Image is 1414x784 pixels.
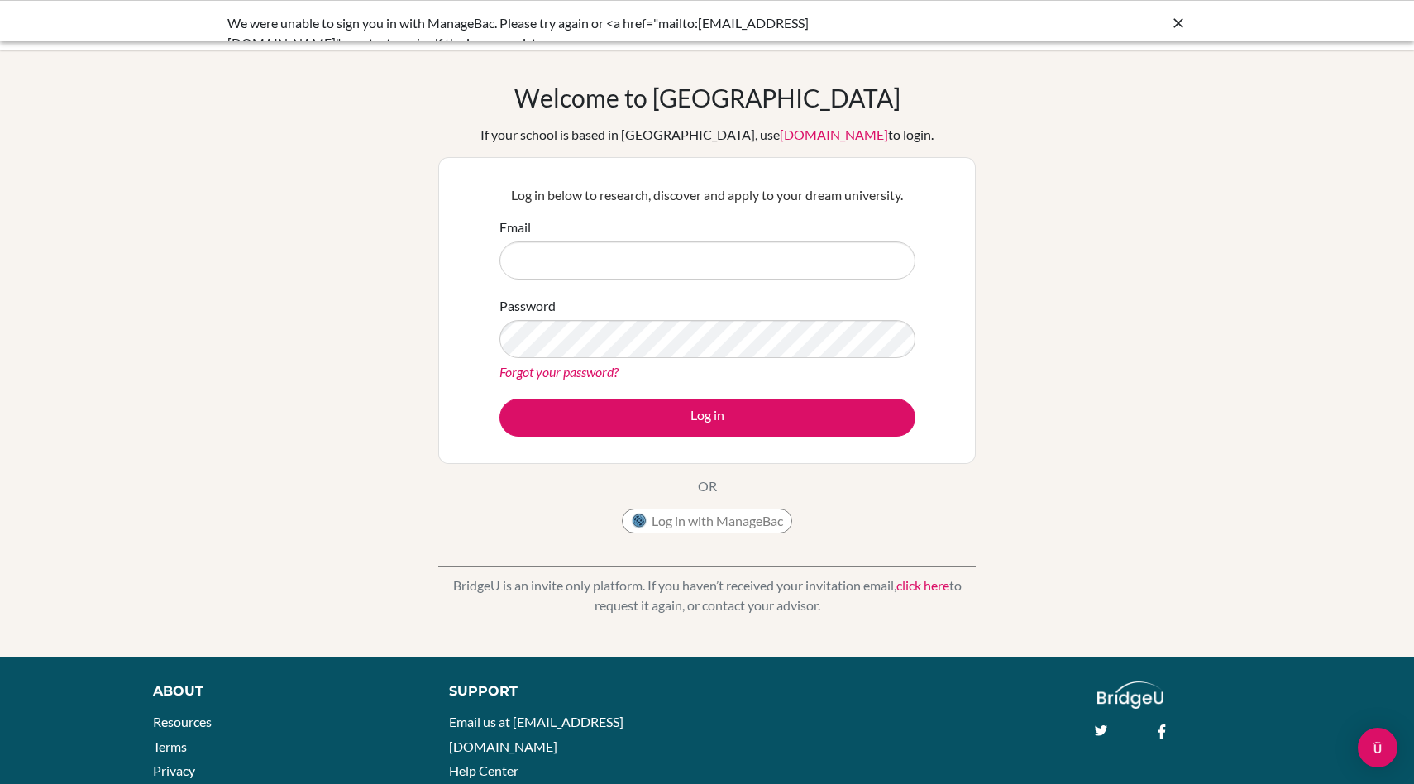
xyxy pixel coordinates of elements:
[438,576,976,615] p: BridgeU is an invite only platform. If you haven’t received your invitation email, to request it ...
[780,127,888,142] a: [DOMAIN_NAME]
[449,714,623,754] a: Email us at [EMAIL_ADDRESS][DOMAIN_NAME]
[449,762,518,778] a: Help Center
[514,83,900,112] h1: Welcome to [GEOGRAPHIC_DATA]
[499,399,915,437] button: Log in
[499,364,619,380] a: Forgot your password?
[153,681,412,701] div: About
[499,218,531,237] label: Email
[153,739,187,754] a: Terms
[499,185,915,205] p: Log in below to research, discover and apply to your dream university.
[896,577,949,593] a: click here
[1358,728,1397,767] div: Open Intercom Messenger
[622,509,792,533] button: Log in with ManageBac
[480,125,934,145] div: If your school is based in [GEOGRAPHIC_DATA], use to login.
[698,476,717,496] p: OR
[227,13,939,53] div: We were unable to sign you in with ManageBac. Please try again or <a href="mailto:[EMAIL_ADDRESS]...
[499,296,556,316] label: Password
[449,681,689,701] div: Support
[1097,681,1164,709] img: logo_white@2x-f4f0deed5e89b7ecb1c2cc34c3e3d731f90f0f143d5ea2071677605dd97b5244.png
[153,762,195,778] a: Privacy
[153,714,212,729] a: Resources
